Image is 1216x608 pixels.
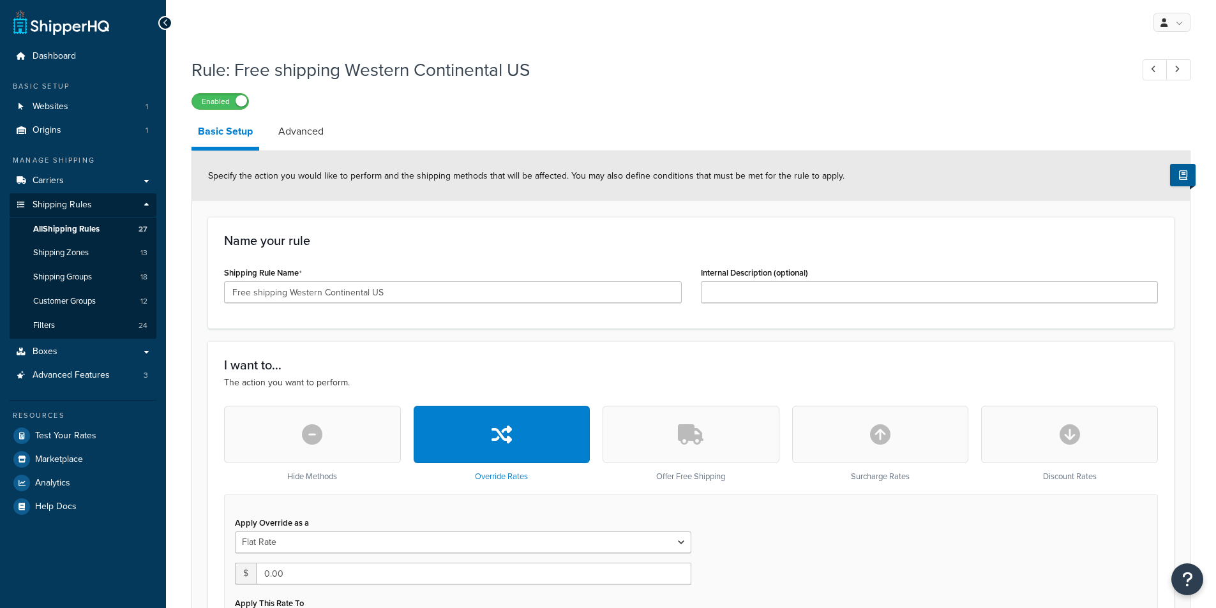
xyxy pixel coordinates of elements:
[224,234,1158,248] h3: Name your rule
[224,268,302,278] label: Shipping Rule Name
[1171,563,1203,595] button: Open Resource Center
[10,241,156,265] a: Shipping Zones13
[1166,59,1191,80] a: Next Record
[235,563,256,584] span: $
[10,495,156,518] a: Help Docs
[10,314,156,337] li: Filters
[10,448,156,471] a: Marketplace
[10,81,156,92] div: Basic Setup
[10,155,156,166] div: Manage Shipping
[10,290,156,313] li: Customer Groups
[1143,59,1167,80] a: Previous Record
[33,200,92,211] span: Shipping Rules
[10,241,156,265] li: Shipping Zones
[191,57,1119,82] h1: Rule: Free shipping Western Continental US
[414,406,590,482] div: Override Rates
[33,125,61,136] span: Origins
[33,224,100,235] span: All Shipping Rules
[10,218,156,241] a: AllShipping Rules27
[224,406,401,482] div: Hide Methods
[224,376,1158,390] p: The action you want to perform.
[146,125,148,136] span: 1
[10,314,156,337] a: Filters24
[10,265,156,289] li: Shipping Groups
[981,406,1158,482] div: Discount Rates
[10,95,156,119] li: Websites
[10,95,156,119] a: Websites1
[139,320,147,331] span: 24
[10,364,156,387] a: Advanced Features3
[224,358,1158,372] h3: I want to...
[10,290,156,313] a: Customer Groups12
[35,454,83,465] span: Marketplace
[140,272,147,283] span: 18
[33,320,55,331] span: Filters
[33,296,96,307] span: Customer Groups
[10,265,156,289] a: Shipping Groups18
[146,101,148,112] span: 1
[603,406,779,482] div: Offer Free Shipping
[10,471,156,494] a: Analytics
[10,340,156,364] a: Boxes
[140,296,147,307] span: 12
[235,598,304,608] label: Apply This Rate To
[10,193,156,339] li: Shipping Rules
[10,424,156,447] a: Test Your Rates
[139,224,147,235] span: 27
[191,116,259,151] a: Basic Setup
[140,248,147,258] span: 13
[10,364,156,387] li: Advanced Features
[35,431,96,441] span: Test Your Rates
[33,272,92,283] span: Shipping Groups
[33,101,68,112] span: Websites
[1170,164,1196,186] button: Show Help Docs
[10,45,156,68] a: Dashboard
[33,370,110,381] span: Advanced Features
[33,175,64,186] span: Carriers
[35,501,77,512] span: Help Docs
[10,169,156,193] a: Carriers
[235,518,309,528] label: Apply Override as a
[10,193,156,217] a: Shipping Rules
[144,370,148,381] span: 3
[192,94,248,109] label: Enabled
[10,410,156,421] div: Resources
[33,248,89,258] span: Shipping Zones
[208,169,844,182] span: Specify the action you would like to perform and the shipping methods that will be affected. You ...
[792,406,969,482] div: Surcharge Rates
[33,51,76,62] span: Dashboard
[10,119,156,142] a: Origins1
[701,268,808,278] label: Internal Description (optional)
[272,116,330,147] a: Advanced
[35,478,70,489] span: Analytics
[10,119,156,142] li: Origins
[33,346,57,357] span: Boxes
